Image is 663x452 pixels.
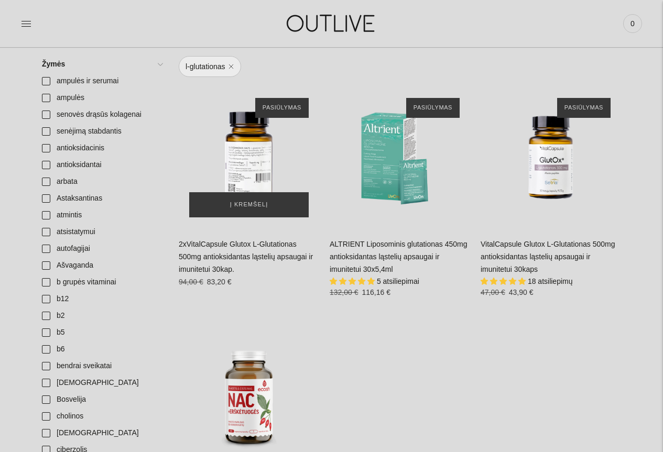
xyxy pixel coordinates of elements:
[36,190,168,207] a: Astaksantinas
[36,207,168,224] a: atmintis
[330,277,377,285] span: 5,00 žvaigždutės
[36,173,168,190] a: arbata
[179,278,203,286] font: 94,00 €
[179,56,241,77] a: l-glutationas
[481,288,505,296] font: 47,00 €
[36,408,168,425] a: cholinos
[481,87,621,228] a: VitalCapsule Glutox L-Glutationas 500mg antioksidantas ląstelių apsaugai ir imunitetui 30kaps
[36,425,168,442] a: [DEMOGRAPHIC_DATA]
[528,277,573,285] font: 18 atsiliepimų
[36,374,168,391] a: [DEMOGRAPHIC_DATA]
[36,90,168,106] a: ampulės
[481,277,528,285] span: 5,00 žvaigždutės
[36,274,168,291] a: b grupės vitaminai
[36,307,168,324] a: b2
[330,288,358,296] font: 132,00 €
[36,358,168,374] a: bendrai sveikatai
[36,56,168,73] a: Žymės
[509,288,534,296] font: 43,90 €
[36,240,168,257] a: autofagijai
[36,106,168,123] a: senovės drąsūs kolagenai
[189,192,309,217] button: Į kremšelį
[179,87,319,228] a: 2xVitalCapsule Glutox L-Glutationas 500mg antioksidantas ląstelių apsaugai ir imunitetui 30kap.
[36,140,168,157] a: antioksidacinis
[36,391,168,408] a: Bosvelija
[36,324,168,341] a: b5
[362,288,391,296] font: 116,16 €
[179,240,313,273] a: 2xVitalCapsule Glutox L-Glutationas 500mg antioksidantas ląstelių apsaugai ir imunitetui 30kap.
[377,277,419,285] font: 5 atsiliepimai
[36,157,168,173] a: antioksidantai
[36,73,168,90] a: ampulės ir serumai
[330,87,470,228] a: ALTRIENT Liposominis glutationas 450mg antioksidantas ląstelių apsaugai ir imunitetui 30x5,4ml
[36,123,168,140] a: senėjimą stabdantis
[36,291,168,307] a: b12
[623,12,642,35] a: 0
[266,5,397,41] img: PERGYVENK
[36,257,168,274] a: Ašvaganda
[631,19,635,28] font: 0
[230,201,268,207] font: Į kremšelį
[330,240,468,273] a: ALTRIENT Liposominis glutationas 450mg antioksidantas ląstelių apsaugai ir imunitetui 30x5,4ml
[207,278,232,286] font: 83,20 €
[36,341,168,358] a: b6
[481,240,615,273] a: VitalCapsule Glutox L-Glutationas 500mg antioksidantas ląstelių apsaugai ir imunitetui 30kaps
[36,224,168,240] a: atsistatymui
